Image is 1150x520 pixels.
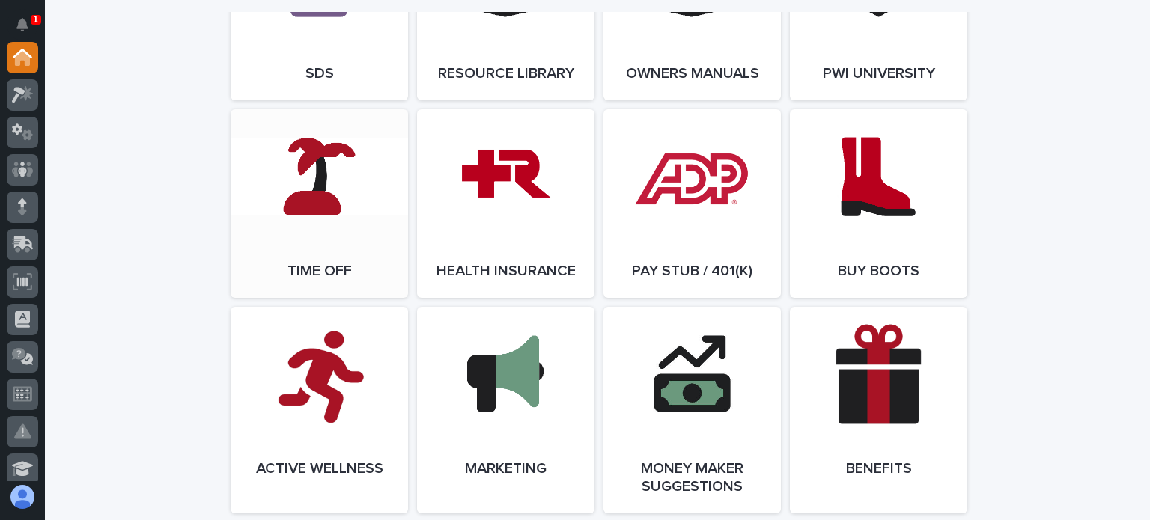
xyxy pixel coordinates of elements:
button: users-avatar [7,481,38,513]
p: 1 [33,14,38,25]
a: Buy Boots [790,109,967,298]
button: Notifications [7,9,38,40]
a: Time Off [231,109,408,298]
a: Health Insurance [417,109,594,298]
div: Notifications1 [19,18,38,42]
a: Benefits [790,307,967,513]
a: Active Wellness [231,307,408,513]
a: Pay Stub / 401(k) [603,109,781,298]
a: Money Maker Suggestions [603,307,781,513]
a: Marketing [417,307,594,513]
